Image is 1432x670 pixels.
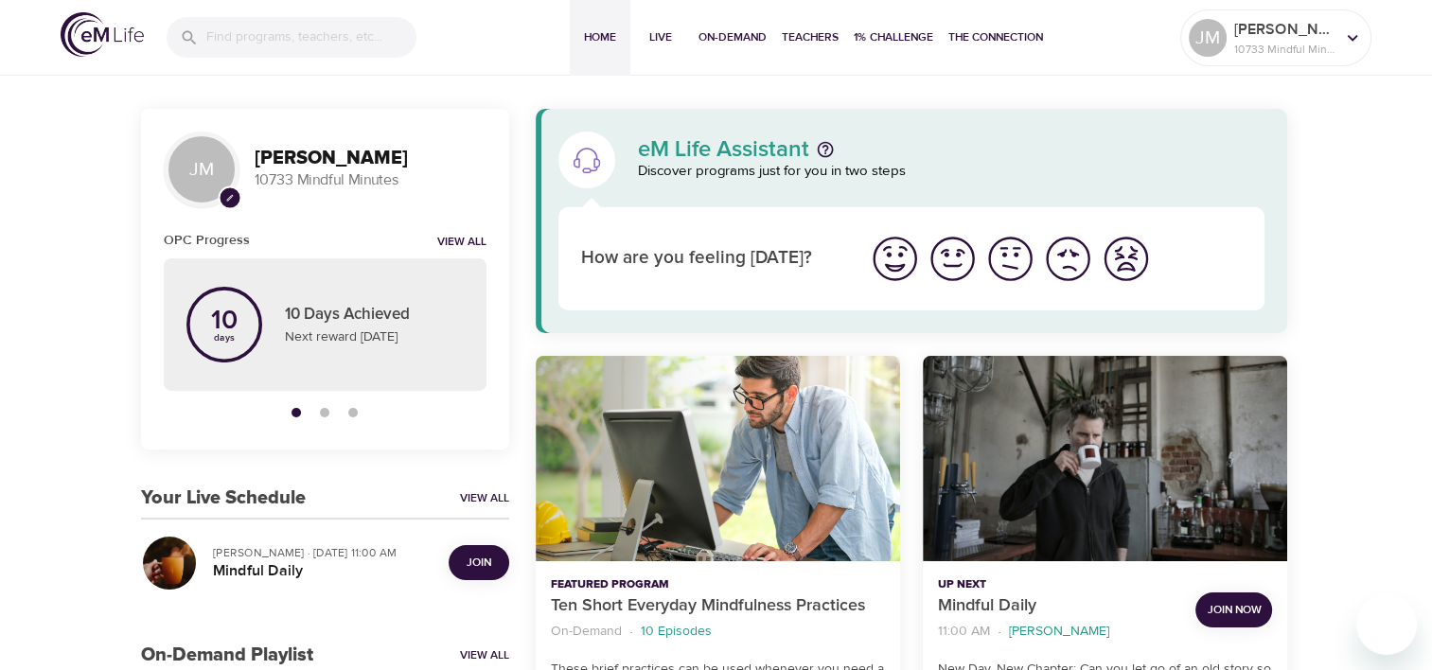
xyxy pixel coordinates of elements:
div: JM [164,132,239,207]
span: 1% Challenge [854,27,933,47]
a: View All [460,647,509,663]
img: good [927,233,979,285]
p: On-Demand [551,622,622,642]
img: worst [1100,233,1152,285]
span: Live [638,27,683,47]
p: [PERSON_NAME] [1234,18,1335,41]
h5: Mindful Daily [213,561,433,581]
p: [PERSON_NAME] [1009,622,1109,642]
p: 10 [211,308,238,334]
p: eM Life Assistant [638,138,809,161]
p: 10733 Mindful Minutes [1234,41,1335,58]
p: Up Next [938,576,1180,593]
span: Join Now [1207,600,1261,620]
p: Featured Program [551,576,885,593]
button: I'm feeling good [924,230,981,288]
button: I'm feeling ok [981,230,1039,288]
p: How are you feeling [DATE]? [581,245,843,273]
button: I'm feeling bad [1039,230,1097,288]
li: · [629,619,633,644]
li: · [998,619,1001,644]
p: Next reward [DATE] [285,327,464,347]
p: Ten Short Everyday Mindfulness Practices [551,593,885,619]
button: Ten Short Everyday Mindfulness Practices [536,356,900,561]
button: Mindful Daily [923,356,1287,561]
img: ok [984,233,1036,285]
p: 10733 Mindful Minutes [255,169,486,191]
h3: On-Demand Playlist [141,644,313,666]
button: I'm feeling great [866,230,924,288]
nav: breadcrumb [938,619,1180,644]
div: JM [1189,19,1227,57]
img: bad [1042,233,1094,285]
button: Join Now [1195,592,1272,627]
p: Mindful Daily [938,593,1180,619]
span: Join [467,553,491,573]
a: View all notifications [437,235,486,251]
span: Teachers [782,27,839,47]
button: I'm feeling worst [1097,230,1155,288]
a: View All [460,490,509,506]
input: Find programs, teachers, etc... [206,17,416,58]
p: 11:00 AM [938,622,990,642]
h6: OPC Progress [164,230,250,251]
img: great [869,233,921,285]
p: 10 Days Achieved [285,303,464,327]
img: eM Life Assistant [572,145,602,175]
span: Home [577,27,623,47]
p: days [211,334,238,342]
img: logo [61,12,144,57]
button: Join [449,545,509,580]
iframe: Button to launch messaging window [1356,594,1417,655]
span: On-Demand [698,27,767,47]
p: Discover programs just for you in two steps [638,161,1265,183]
p: [PERSON_NAME] · [DATE] 11:00 AM [213,544,433,561]
p: 10 Episodes [641,622,712,642]
span: The Connection [948,27,1043,47]
h3: Your Live Schedule [141,487,306,509]
h3: [PERSON_NAME] [255,148,486,169]
nav: breadcrumb [551,619,885,644]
